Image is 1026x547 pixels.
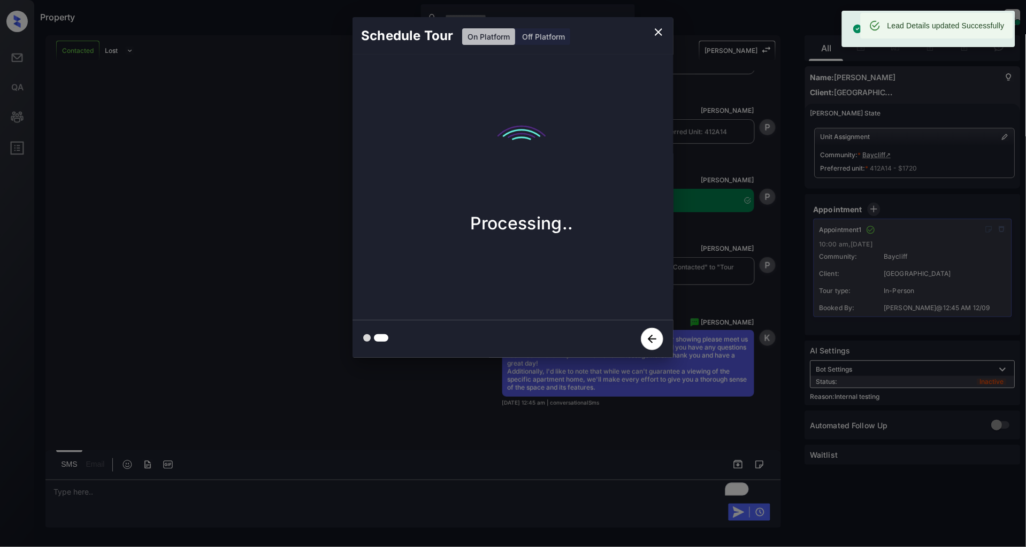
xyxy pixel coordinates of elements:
h2: Schedule Tour [353,17,462,55]
p: Processing.. [470,213,573,234]
div: Tour with appointmentId 30036517 booked successfully [853,14,1007,44]
button: close [648,21,669,43]
div: Lead Details updated Successfully [887,16,1005,35]
img: loading.aa47eedddbc51aad1905.gif [468,106,575,213]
